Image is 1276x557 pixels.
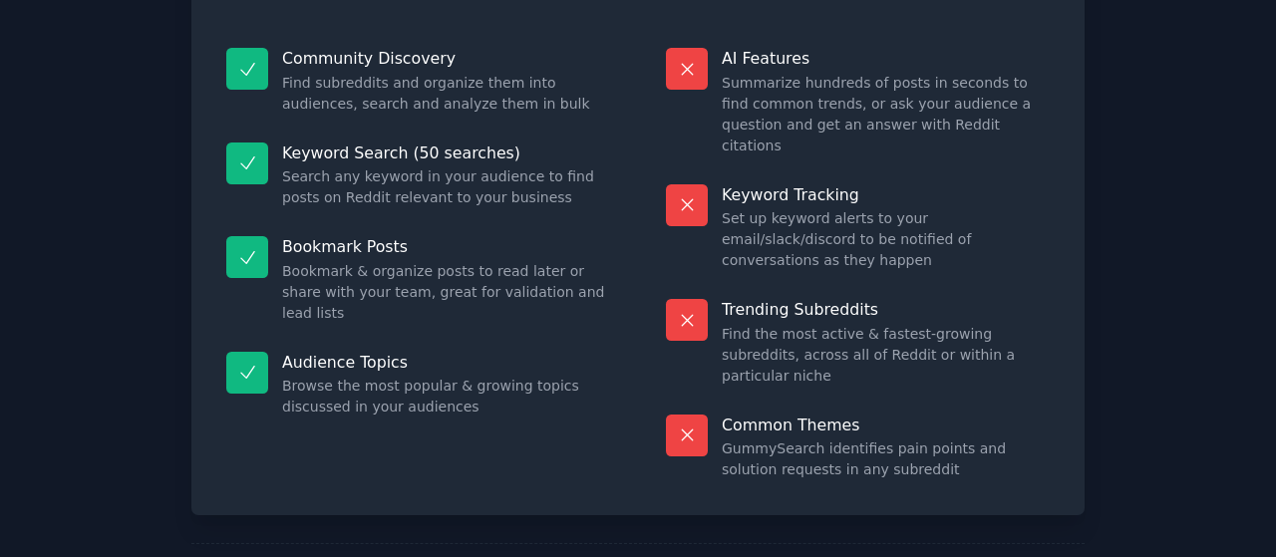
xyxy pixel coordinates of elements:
[722,208,1050,271] dd: Set up keyword alerts to your email/slack/discord to be notified of conversations as they happen
[282,376,610,418] dd: Browse the most popular & growing topics discussed in your audiences
[282,166,610,208] dd: Search any keyword in your audience to find posts on Reddit relevant to your business
[722,299,1050,320] p: Trending Subreddits
[282,236,610,257] p: Bookmark Posts
[722,438,1050,480] dd: GummySearch identifies pain points and solution requests in any subreddit
[282,48,610,69] p: Community Discovery
[722,184,1050,205] p: Keyword Tracking
[722,415,1050,435] p: Common Themes
[722,73,1050,156] dd: Summarize hundreds of posts in seconds to find common trends, or ask your audience a question and...
[282,261,610,324] dd: Bookmark & organize posts to read later or share with your team, great for validation and lead lists
[722,324,1050,387] dd: Find the most active & fastest-growing subreddits, across all of Reddit or within a particular niche
[722,48,1050,69] p: AI Features
[282,352,610,373] p: Audience Topics
[282,142,610,163] p: Keyword Search (50 searches)
[282,73,610,115] dd: Find subreddits and organize them into audiences, search and analyze them in bulk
